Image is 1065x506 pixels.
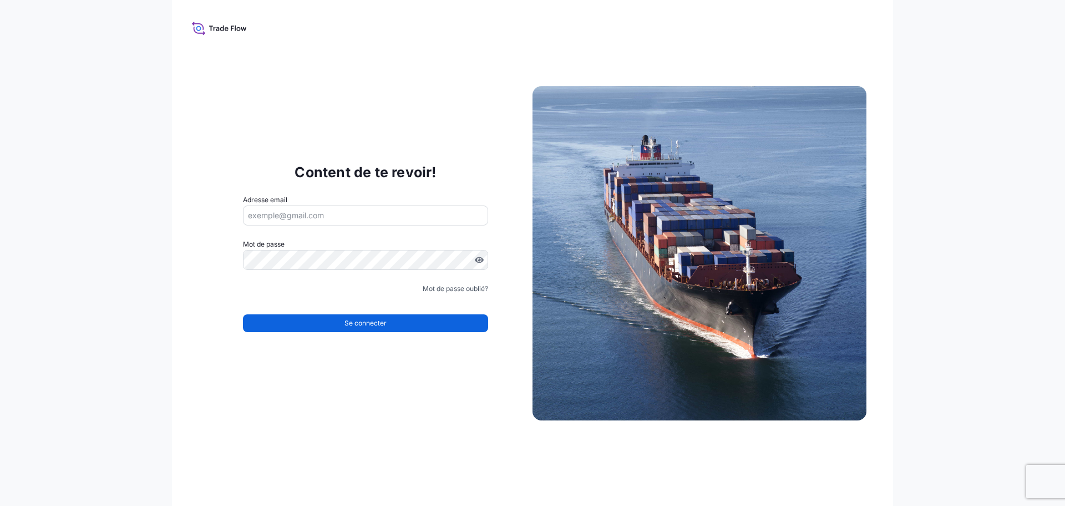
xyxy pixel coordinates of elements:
[475,255,484,264] button: Afficher le mot de passe
[243,240,285,248] font: Mot de passe
[243,206,488,226] input: exemple@gmail.com
[243,196,287,204] font: Adresse email
[532,86,866,420] img: Illustration de navire
[243,314,488,332] button: Se connecter
[295,164,436,181] font: Content de te revoir!
[423,283,488,294] a: Mot de passe oublié?
[423,284,488,293] font: Mot de passe oublié?
[344,319,387,327] font: Se connecter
